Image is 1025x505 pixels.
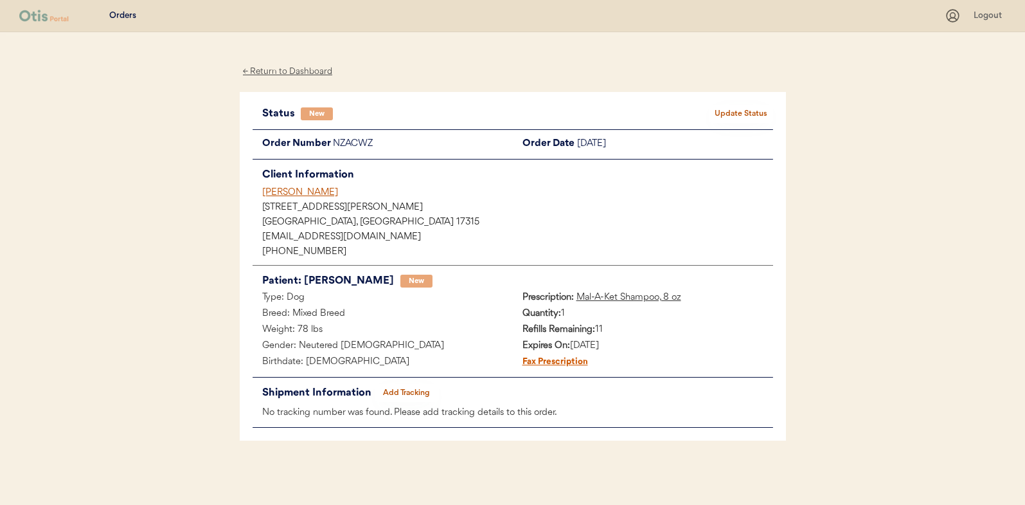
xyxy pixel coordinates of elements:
[522,341,570,351] strong: Expires On:
[974,10,1006,23] div: Logout
[253,354,513,371] div: Birthdate: [DEMOGRAPHIC_DATA]
[333,136,513,152] div: NZACWZ
[522,293,574,302] strong: Prescription:
[513,338,773,354] div: [DATE]
[262,272,394,290] div: Patient: [PERSON_NAME]
[262,233,773,242] div: [EMAIL_ADDRESS][DOMAIN_NAME]
[522,309,561,318] strong: Quantity:
[262,248,773,257] div: [PHONE_NUMBER]
[262,186,773,199] div: [PERSON_NAME]
[253,338,513,354] div: Gender: Neutered [DEMOGRAPHIC_DATA]
[262,384,375,402] div: Shipment Information
[253,290,513,306] div: Type: Dog
[513,306,773,322] div: 1
[240,64,336,79] div: ← Return to Dashboard
[522,325,595,335] strong: Refills Remaining:
[262,105,301,123] div: Status
[109,10,136,23] div: Orders
[253,405,773,421] div: No tracking number was found. Please add tracking details to this order.
[513,354,588,371] div: Fax Prescription
[253,136,333,152] div: Order Number
[253,306,513,322] div: Breed: Mixed Breed
[709,105,773,123] button: Update Status
[262,203,773,212] div: [STREET_ADDRESS][PERSON_NAME]
[262,166,773,184] div: Client Information
[375,384,439,402] button: Add Tracking
[513,322,773,338] div: 11
[513,136,577,152] div: Order Date
[577,136,773,152] div: [DATE]
[576,293,681,302] u: Mal-A-Ket Shampoo, 8 oz
[253,322,513,338] div: Weight: 78 lbs
[262,218,773,227] div: [GEOGRAPHIC_DATA], [GEOGRAPHIC_DATA] 17315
